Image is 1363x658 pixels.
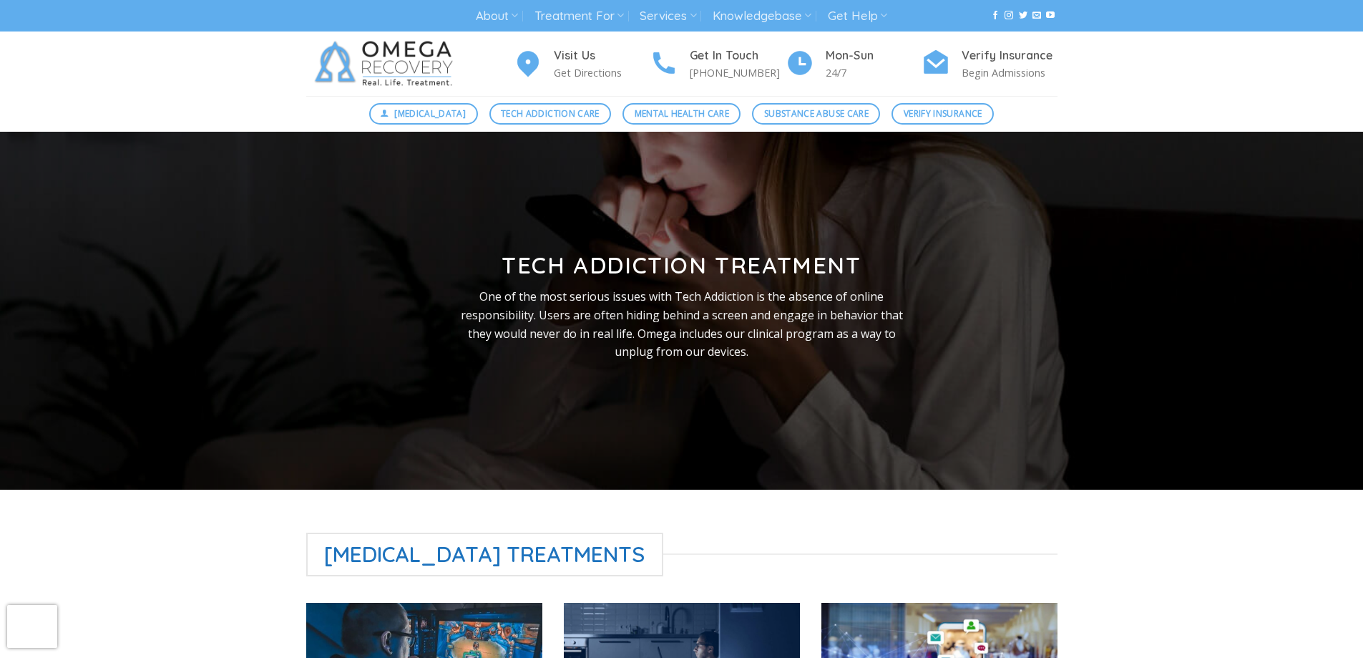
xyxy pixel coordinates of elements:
a: Send us an email [1032,11,1041,21]
a: Follow on Twitter [1019,11,1027,21]
p: [PHONE_NUMBER] [690,64,786,81]
a: Treatment For [534,3,624,29]
p: Get Directions [554,64,650,81]
a: Services [640,3,696,29]
a: Follow on YouTube [1046,11,1055,21]
a: Follow on Facebook [991,11,1000,21]
span: Tech Addiction Care [501,107,600,120]
img: Omega Recovery [306,32,467,96]
h4: Get In Touch [690,47,786,65]
a: Verify Insurance Begin Admissions [922,47,1057,82]
a: Follow on Instagram [1005,11,1013,21]
strong: Tech Addiction Treatment [502,251,861,279]
a: Substance Abuse Care [752,103,880,125]
a: [MEDICAL_DATA] [369,103,478,125]
h4: Visit Us [554,47,650,65]
span: Verify Insurance [904,107,982,120]
a: Mental Health Care [622,103,741,125]
a: About [476,3,518,29]
p: 24/7 [826,64,922,81]
span: Substance Abuse Care [764,107,869,120]
p: Begin Admissions [962,64,1057,81]
a: Verify Insurance [891,103,994,125]
span: Mental Health Care [635,107,729,120]
a: Knowledgebase [713,3,811,29]
span: [MEDICAL_DATA] Treatments [306,533,664,576]
a: Get In Touch [PHONE_NUMBER] [650,47,786,82]
a: Tech Addiction Care [489,103,612,125]
a: Visit Us Get Directions [514,47,650,82]
span: [MEDICAL_DATA] [394,107,466,120]
h4: Mon-Sun [826,47,922,65]
h4: Verify Insurance [962,47,1057,65]
p: One of the most serious issues with Tech Addiction is the absence of online responsibility. Users... [450,288,914,361]
a: Get Help [828,3,887,29]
